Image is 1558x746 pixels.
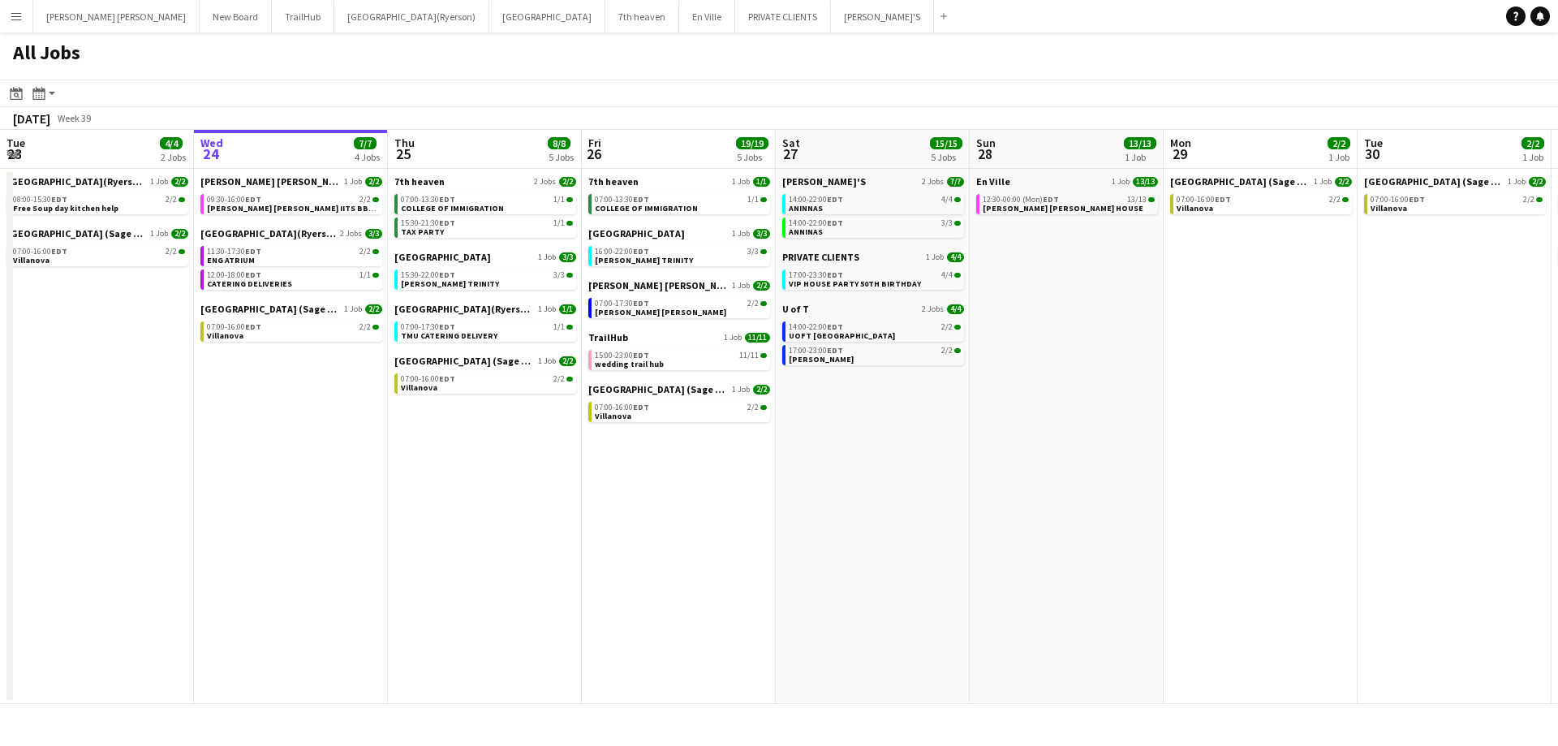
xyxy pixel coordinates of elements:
[1371,203,1407,213] span: Villanova
[595,351,649,360] span: 15:00-23:00
[976,175,1158,188] a: En Ville1 Job13/13
[789,354,854,364] span: UOFT BARTENDERS
[401,382,437,393] span: Villanova
[394,175,445,188] span: 7th heaven
[732,385,750,395] span: 1 Job
[566,325,573,330] span: 1/1
[747,196,759,204] span: 1/1
[553,375,565,383] span: 2/2
[789,345,961,364] a: 17:00-23:00EDT2/2[PERSON_NAME]
[1170,175,1311,188] span: Villanova College (Sage Dining)
[200,175,382,227] div: [PERSON_NAME] [PERSON_NAME]1 Job2/209:30-16:00EDT2/2[PERSON_NAME] [PERSON_NAME] IITS BBQ EVENT
[595,307,726,317] span: Miller lash
[1170,136,1191,150] span: Mon
[372,197,379,202] span: 2/2
[549,151,574,163] div: 5 Jobs
[1371,194,1543,213] a: 07:00-16:00EDT2/2Villanova
[439,218,455,228] span: EDT
[789,219,843,227] span: 14:00-22:00
[633,350,649,360] span: EDT
[588,175,639,188] span: 7th heaven
[559,252,576,262] span: 3/3
[737,151,768,163] div: 5 Jobs
[633,298,649,308] span: EDT
[200,136,223,150] span: Wed
[559,304,576,314] span: 1/1
[401,271,455,279] span: 15:30-22:00
[553,219,565,227] span: 1/1
[200,1,272,32] button: New Board
[401,373,573,392] a: 07:00-16:00EDT2/2Villanova
[1177,203,1213,213] span: Villanova
[976,136,996,150] span: Sun
[1328,137,1350,149] span: 2/2
[1342,197,1349,202] span: 2/2
[344,177,362,187] span: 1 Job
[439,373,455,384] span: EDT
[207,323,261,331] span: 07:00-16:00
[760,301,767,306] span: 2/2
[789,218,961,236] a: 14:00-22:00EDT3/3ANNINAS
[559,177,576,187] span: 2/2
[789,323,843,331] span: 14:00-22:00
[394,355,535,367] span: Villanova College (Sage Dining)
[207,271,261,279] span: 12:00-18:00
[760,249,767,254] span: 3/3
[392,144,415,163] span: 25
[954,273,961,278] span: 4/4
[401,226,444,237] span: TAX PARTY
[553,323,565,331] span: 1/1
[365,229,382,239] span: 3/3
[566,377,573,382] span: 2/2
[198,144,223,163] span: 24
[753,281,770,291] span: 2/2
[760,353,767,358] span: 11/11
[200,227,337,239] span: Toronto Metropolitan University(Ryerson)
[200,303,382,345] div: [GEOGRAPHIC_DATA] (Sage Dining)1 Job2/207:00-16:00EDT2/2Villanova
[6,175,147,188] span: Toronto Metropolitan University(Ryerson)
[747,300,759,308] span: 2/2
[359,271,371,279] span: 1/1
[595,411,631,421] span: Villanova
[782,136,800,150] span: Sat
[747,248,759,256] span: 3/3
[1170,175,1352,188] a: [GEOGRAPHIC_DATA] (Sage Dining)1 Job2/2
[566,273,573,278] span: 3/3
[394,175,576,251] div: 7th heaven2 Jobs2/207:00-13:30EDT1/1COLLEGE OF IMMIGRATION15:30-21:30EDT1/1TAX PARTY
[595,255,693,265] span: HOLLY TRINITY
[4,144,25,163] span: 23
[588,175,770,188] a: 7th heaven1 Job1/1
[922,177,944,187] span: 2 Jobs
[344,304,362,314] span: 1 Job
[1148,197,1155,202] span: 13/13
[941,347,953,355] span: 2/2
[171,229,188,239] span: 2/2
[595,300,649,308] span: 07:00-17:30
[789,203,823,213] span: ANINNAS
[753,177,770,187] span: 1/1
[200,303,382,315] a: [GEOGRAPHIC_DATA] (Sage Dining)1 Job2/2
[831,1,934,32] button: [PERSON_NAME]'S
[941,323,953,331] span: 2/2
[1215,194,1231,205] span: EDT
[926,252,944,262] span: 1 Job
[827,345,843,356] span: EDT
[595,203,698,213] span: COLLEGE OF IMMIGRATION
[633,402,649,412] span: EDT
[735,1,831,32] button: PRIVATE CLIENTS
[588,383,770,395] a: [GEOGRAPHIC_DATA] (Sage Dining)1 Job2/2
[753,229,770,239] span: 3/3
[372,325,379,330] span: 2/2
[200,303,341,315] span: Villanova College (Sage Dining)
[789,226,823,237] span: ANNINAS
[930,137,962,149] span: 15/15
[974,144,996,163] span: 28
[732,177,750,187] span: 1 Job
[355,151,380,163] div: 4 Jobs
[6,227,188,239] a: [GEOGRAPHIC_DATA] (Sage Dining)1 Job2/2
[245,270,261,280] span: EDT
[789,270,961,288] a: 17:00-23:30EDT4/4VIP HOUSE PARTY 50TH BIRTHDAY
[166,196,177,204] span: 2/2
[401,218,573,236] a: 15:30-21:30EDT1/1TAX PARTY
[245,246,261,257] span: EDT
